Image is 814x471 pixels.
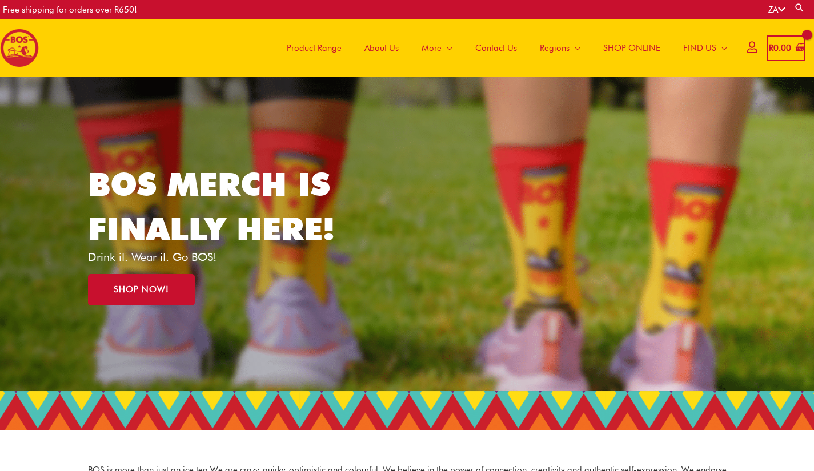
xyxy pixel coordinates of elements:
nav: Site Navigation [267,19,739,77]
a: Product Range [275,19,353,77]
p: Drink it. Wear it. Go BOS! [88,251,352,263]
a: BOS MERCH IS FINALLY HERE! [88,165,335,248]
a: View Shopping Cart, empty [767,35,805,61]
span: Contact Us [475,31,517,65]
a: More [410,19,464,77]
span: SHOP ONLINE [603,31,660,65]
a: SHOP NOW! [88,274,195,305]
span: R [769,43,773,53]
a: Search button [794,2,805,13]
span: SHOP NOW! [114,285,169,294]
a: SHOP ONLINE [592,19,672,77]
span: More [422,31,442,65]
a: ZA [768,5,785,15]
span: FIND US [683,31,716,65]
a: Regions [528,19,592,77]
a: About Us [353,19,410,77]
span: Regions [540,31,570,65]
a: Contact Us [464,19,528,77]
span: About Us [364,31,399,65]
bdi: 0.00 [769,43,791,53]
span: Product Range [287,31,342,65]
